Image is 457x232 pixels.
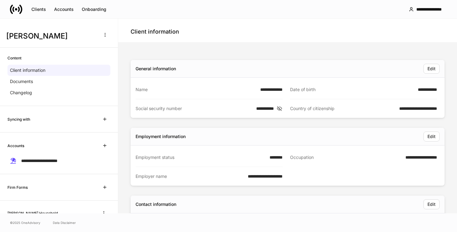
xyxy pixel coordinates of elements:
button: Edit [423,132,440,142]
div: Accounts [54,7,74,12]
div: Occupation [290,154,402,161]
button: Clients [27,4,50,14]
p: Changelog [10,90,32,96]
div: General information [136,66,176,72]
a: Changelog [7,87,110,98]
div: Edit [427,202,436,206]
div: Contact information [136,201,176,207]
div: Date of birth [290,86,414,93]
h3: [PERSON_NAME] [6,31,96,41]
h4: Client information [131,28,179,35]
button: Onboarding [78,4,110,14]
h6: [PERSON_NAME] Household [7,210,58,216]
div: Employment information [136,133,186,140]
div: Name [136,86,256,93]
h6: Accounts [7,143,24,149]
h6: Syncing with [7,116,30,122]
div: Social security number [136,105,252,112]
h6: Content [7,55,21,61]
div: Edit [427,67,436,71]
h6: Firm Forms [7,184,28,190]
p: Documents [10,78,33,85]
div: Employer name [136,173,244,179]
a: Data Disclaimer [53,220,76,225]
div: Employment status [136,154,266,160]
div: Country of citizenship [290,105,395,112]
button: Accounts [50,4,78,14]
div: Edit [427,134,436,139]
a: Client information [7,65,110,76]
button: Edit [423,199,440,209]
div: Clients [31,7,46,12]
a: Documents [7,76,110,87]
span: © 2025 OneAdvisory [10,220,40,225]
div: Onboarding [82,7,106,12]
button: Edit [423,64,440,74]
p: Client information [10,67,45,73]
